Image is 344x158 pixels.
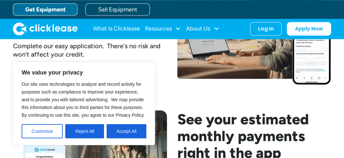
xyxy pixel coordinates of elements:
button: Reject All [65,124,104,138]
a: Sell Equipment [85,3,150,15]
div: Log In [258,25,274,32]
button: Accept All [107,124,146,138]
a: Apply Now [287,22,331,35]
div: About Us [186,22,219,35]
div: Complete our easy application. There's no risk and won't affect your credit. [13,42,167,58]
div: We value your privacy [13,62,155,145]
span: Our site uses technologies to analyze and record activity for purposes such as compliance to impr... [22,82,145,118]
a: Get Equipment [13,3,78,15]
p: We value your privacy [22,69,146,76]
a: What Is Clicklease [93,22,140,35]
button: Customize [22,124,63,138]
img: Clicklease logo [13,22,78,35]
div: Resources [145,22,181,35]
a: home [13,22,78,35]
